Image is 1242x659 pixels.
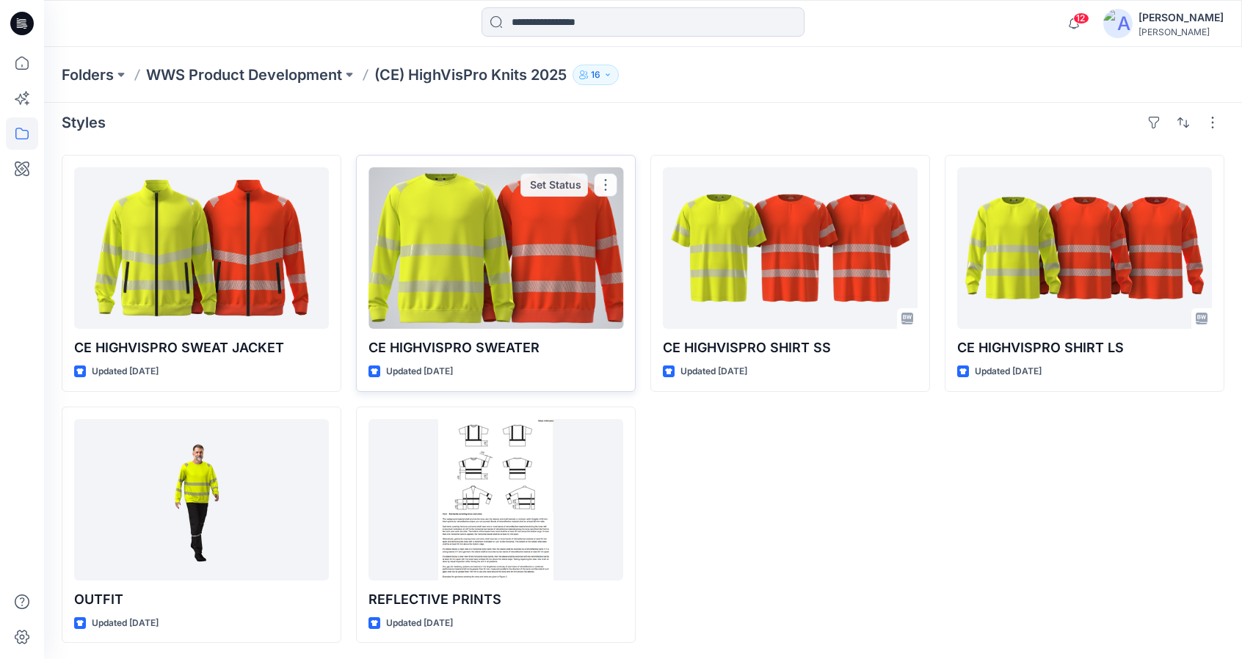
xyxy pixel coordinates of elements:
[1138,9,1224,26] div: [PERSON_NAME]
[386,364,453,379] p: Updated [DATE]
[368,589,623,610] p: REFLECTIVE PRINTS
[975,364,1042,379] p: Updated [DATE]
[62,65,114,85] a: Folders
[680,364,747,379] p: Updated [DATE]
[74,589,329,610] p: OUTFIT
[368,419,623,580] a: REFLECTIVE PRINTS
[74,419,329,580] a: OUTFIT
[92,364,159,379] p: Updated [DATE]
[591,67,600,83] p: 16
[1103,9,1133,38] img: avatar
[92,616,159,631] p: Updated [DATE]
[374,65,567,85] p: (CE) HighVisPro Knits 2025
[573,65,619,85] button: 16
[368,338,623,358] p: CE HIGHVISPRO SWEATER
[74,167,329,329] a: CE HIGHVISPRO SWEAT JACKET
[146,65,342,85] a: WWS Product Development
[368,167,623,329] a: CE HIGHVISPRO SWEATER
[74,338,329,358] p: CE HIGHVISPRO SWEAT JACKET
[663,338,918,358] p: CE HIGHVISPRO SHIRT SS
[1138,26,1224,37] div: [PERSON_NAME]
[62,114,106,131] h4: Styles
[957,338,1212,358] p: CE HIGHVISPRO SHIRT LS
[1073,12,1089,24] span: 12
[386,616,453,631] p: Updated [DATE]
[663,167,918,329] a: CE HIGHVISPRO SHIRT SS
[957,167,1212,329] a: CE HIGHVISPRO SHIRT LS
